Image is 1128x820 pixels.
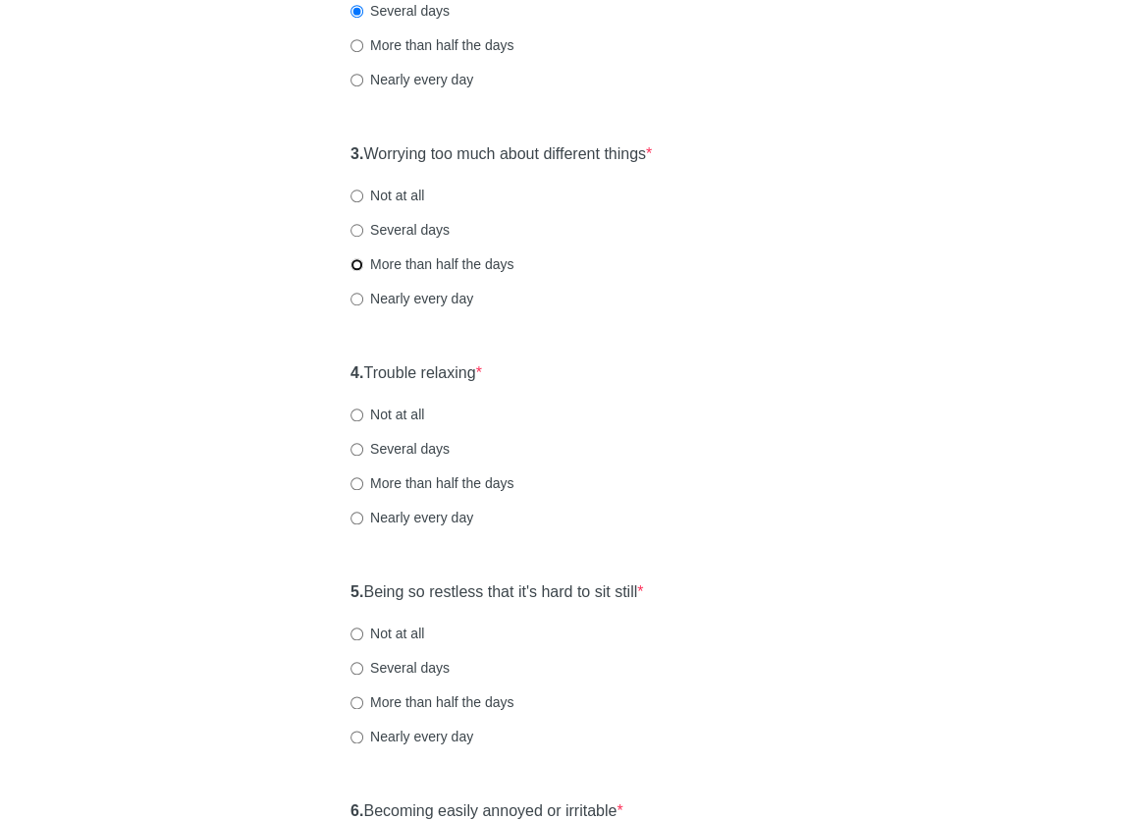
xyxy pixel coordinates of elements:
input: More than half the days [350,477,363,490]
input: Not at all [350,628,363,640]
label: Several days [350,1,450,21]
label: Several days [350,439,450,459]
strong: 6. [350,802,363,819]
label: Several days [350,658,450,678]
strong: 4. [350,364,363,381]
label: Worrying too much about different things [350,143,652,166]
label: More than half the days [350,473,513,493]
label: Trouble relaxing [350,362,482,385]
input: Not at all [350,409,363,421]
strong: 5. [350,583,363,600]
label: Nearly every day [350,289,473,308]
input: Nearly every day [350,731,363,743]
label: Not at all [350,405,424,424]
input: Several days [350,443,363,456]
input: More than half the days [350,39,363,52]
input: Several days [350,224,363,237]
label: More than half the days [350,254,513,274]
input: Not at all [350,190,363,202]
label: Being so restless that it's hard to sit still [350,581,643,604]
label: Nearly every day [350,508,473,527]
label: More than half the days [350,692,513,712]
strong: 3. [350,145,363,162]
label: Not at all [350,186,424,205]
input: More than half the days [350,696,363,709]
label: Nearly every day [350,70,473,89]
input: Nearly every day [350,512,363,524]
input: Nearly every day [350,74,363,86]
label: Nearly every day [350,727,473,746]
input: Nearly every day [350,293,363,305]
input: Several days [350,5,363,18]
input: Several days [350,662,363,675]
label: Several days [350,220,450,240]
label: More than half the days [350,35,513,55]
label: Not at all [350,624,424,643]
input: More than half the days [350,258,363,271]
